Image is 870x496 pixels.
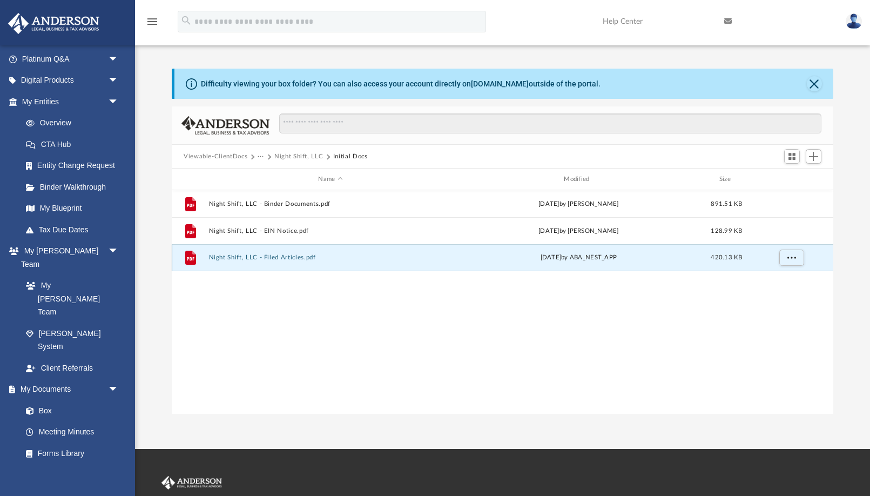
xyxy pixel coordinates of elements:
span: 128.99 KB [711,228,742,234]
a: [PERSON_NAME] System [15,323,130,357]
a: Meeting Minutes [15,421,130,443]
a: Entity Change Request [15,155,135,177]
div: [DATE] by [PERSON_NAME] [457,199,700,209]
a: My [PERSON_NAME] Team [15,275,124,323]
div: id [177,175,204,184]
a: CTA Hub [15,133,135,155]
a: menu [146,21,159,28]
a: My Documentsarrow_drop_down [8,379,130,400]
span: 891.51 KB [711,201,742,207]
a: Platinum Q&Aarrow_drop_down [8,48,135,70]
button: Night Shift, LLC - Binder Documents.pdf [209,200,453,207]
img: Anderson Advisors Platinum Portal [159,476,224,490]
span: arrow_drop_down [108,48,130,70]
button: Night Shift, LLC - EIN Notice.pdf [209,227,453,234]
a: My Entitiesarrow_drop_down [8,91,135,112]
a: Box [15,400,124,421]
a: Binder Walkthrough [15,176,135,198]
a: Client Referrals [15,357,130,379]
a: Digital Productsarrow_drop_down [8,70,135,91]
a: My Blueprint [15,198,130,219]
div: Modified [457,175,700,184]
span: arrow_drop_down [108,379,130,401]
i: search [180,15,192,26]
button: ··· [258,152,265,162]
span: arrow_drop_down [108,91,130,113]
button: More options [779,250,804,266]
button: Add [806,149,822,164]
span: 420.13 KB [711,254,742,260]
a: [DOMAIN_NAME] [471,79,529,88]
div: id [753,175,828,184]
img: Anderson Advisors Platinum Portal [5,13,103,34]
a: My [PERSON_NAME] Teamarrow_drop_down [8,240,130,275]
button: Close [807,76,822,91]
button: Night Shift, LLC - Filed Articles.pdf [209,254,453,261]
i: menu [146,15,159,28]
a: Forms Library [15,443,124,464]
div: Difficulty viewing your box folder? You can also access your account directly on outside of the p... [201,78,601,90]
span: arrow_drop_down [108,240,130,263]
div: [DATE] by ABA_NEST_APP [457,253,700,263]
a: Overview [15,112,135,134]
div: grid [172,190,833,414]
button: Night Shift, LLC [274,152,323,162]
span: arrow_drop_down [108,70,130,92]
div: [DATE] by [PERSON_NAME] [457,226,700,236]
button: Viewable-ClientDocs [184,152,247,162]
button: Initial Docs [333,152,368,162]
button: Switch to Grid View [784,149,800,164]
div: Name [208,175,452,184]
input: Search files and folders [279,113,821,134]
div: Size [705,175,748,184]
img: User Pic [846,14,862,29]
a: Tax Due Dates [15,219,135,240]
